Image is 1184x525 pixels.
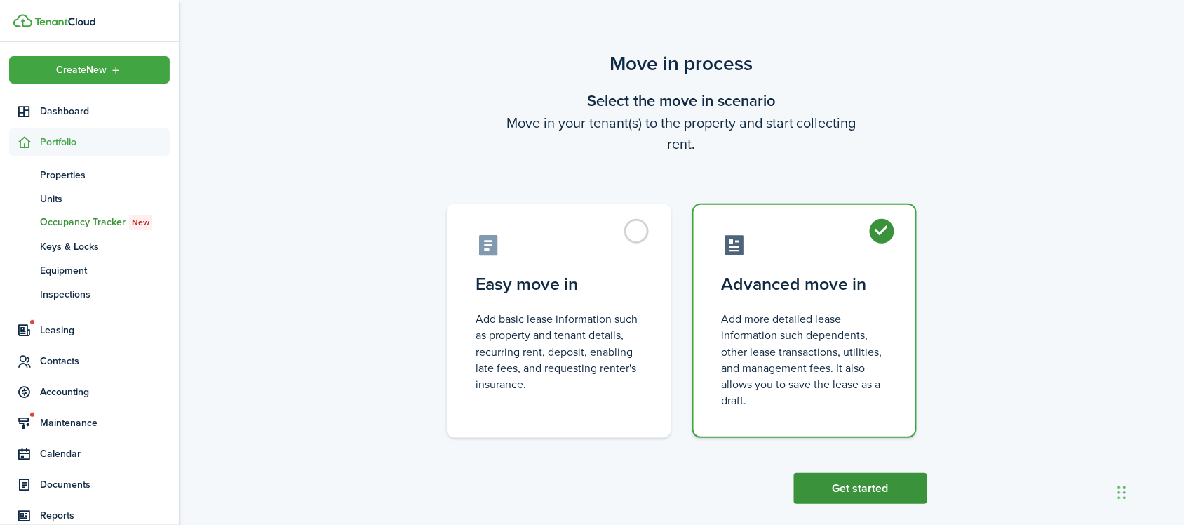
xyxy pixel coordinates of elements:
[40,323,170,338] span: Leasing
[722,272,887,297] control-radio-card-title: Advanced move in
[40,508,170,523] span: Reports
[40,168,170,182] span: Properties
[722,311,887,408] control-radio-card-description: Add more detailed lease information such dependents, other lease transactions, utilities, and man...
[40,385,170,399] span: Accounting
[40,287,170,302] span: Inspections
[40,354,170,368] span: Contacts
[9,56,170,84] button: Open menu
[9,98,170,125] a: Dashboard
[9,234,170,258] a: Keys & Locks
[40,192,170,206] span: Units
[9,211,170,234] a: Occupancy TrackerNew
[40,477,170,492] span: Documents
[9,258,170,282] a: Equipment
[1118,472,1126,514] div: Drag
[794,473,927,504] button: Get started
[132,216,149,229] span: New
[40,263,170,278] span: Equipment
[436,89,927,112] wizard-step-header-title: Select the move in scenario
[476,272,642,297] control-radio-card-title: Easy move in
[9,163,170,187] a: Properties
[436,49,927,79] scenario-title: Move in process
[40,215,170,230] span: Occupancy Tracker
[9,282,170,306] a: Inspections
[34,18,95,26] img: TenantCloud
[40,239,170,254] span: Keys & Locks
[40,446,170,461] span: Calendar
[1114,458,1184,525] iframe: Chat Widget
[40,135,170,149] span: Portfolio
[13,14,32,27] img: TenantCloud
[9,187,170,211] a: Units
[40,416,170,430] span: Maintenance
[476,311,642,392] control-radio-card-description: Add basic lease information such as property and tenant details, recurring rent, deposit, enablin...
[40,104,170,119] span: Dashboard
[436,112,927,154] wizard-step-header-description: Move in your tenant(s) to the property and start collecting rent.
[57,65,107,75] span: Create New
